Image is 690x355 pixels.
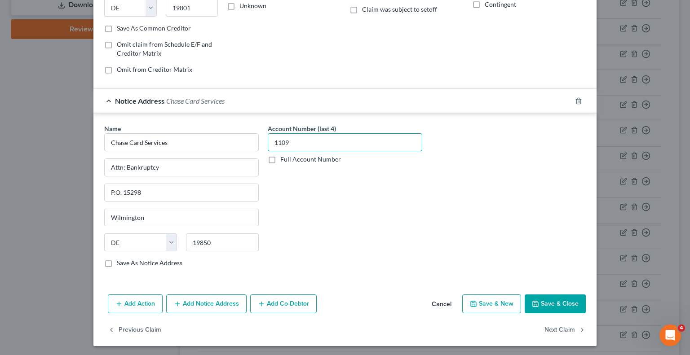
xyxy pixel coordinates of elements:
button: Add Action [108,294,163,313]
button: Add Notice Address [166,294,247,313]
input: Enter zip.. [186,233,259,251]
label: Save As Notice Address [117,259,182,267]
input: Apt, Suite, etc... [105,184,258,201]
input: Enter city... [105,209,258,226]
button: Cancel [425,295,459,313]
span: Notice Address [115,96,164,105]
label: Account Number (last 4) [268,124,336,133]
input: XXXX [268,133,422,151]
span: Omit from Creditor Matrix [117,66,192,73]
span: Claim was subject to setoff [362,5,437,13]
input: Search by name... [104,133,259,151]
span: Omit claim from Schedule E/F and Creditor Matrix [117,40,212,57]
span: Chase Card Services [166,96,225,105]
span: Name [104,125,121,132]
button: Previous Claim [108,320,161,339]
span: Contingent [485,0,516,8]
label: Unknown [239,1,266,10]
button: Save & Close [525,294,586,313]
button: Save & New [462,294,521,313]
label: Save As Common Creditor [117,24,191,33]
span: 4 [678,324,685,332]
label: Full Account Number [280,155,341,164]
iframe: Intercom live chat [659,324,681,346]
button: Next Claim [544,320,586,339]
button: Add Co-Debtor [250,294,317,313]
input: Enter address... [105,159,258,176]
